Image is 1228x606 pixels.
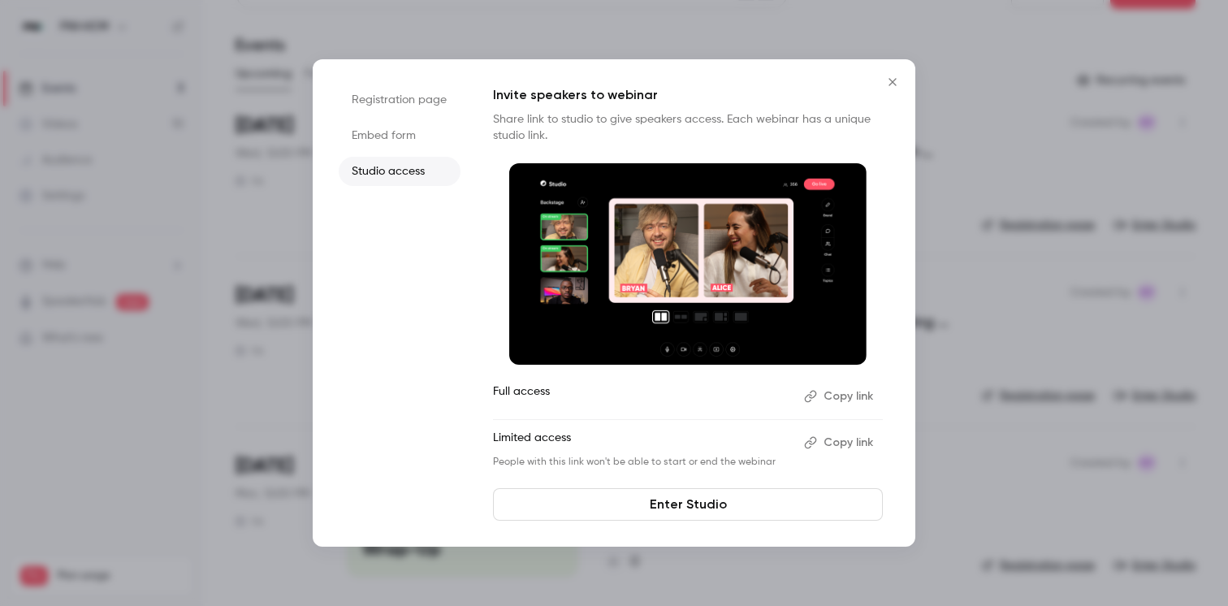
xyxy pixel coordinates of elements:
button: Copy link [798,383,883,409]
button: Close [876,66,909,98]
p: People with this link won't be able to start or end the webinar [493,456,791,469]
p: Share link to studio to give speakers access. Each webinar has a unique studio link. [493,111,883,144]
p: Full access [493,383,791,409]
img: Invite speakers to webinar [509,163,867,365]
li: Registration page [339,85,460,115]
a: Enter Studio [493,488,883,521]
li: Studio access [339,157,460,186]
p: Invite speakers to webinar [493,85,883,105]
p: Limited access [493,430,791,456]
li: Embed form [339,121,460,150]
button: Copy link [798,430,883,456]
